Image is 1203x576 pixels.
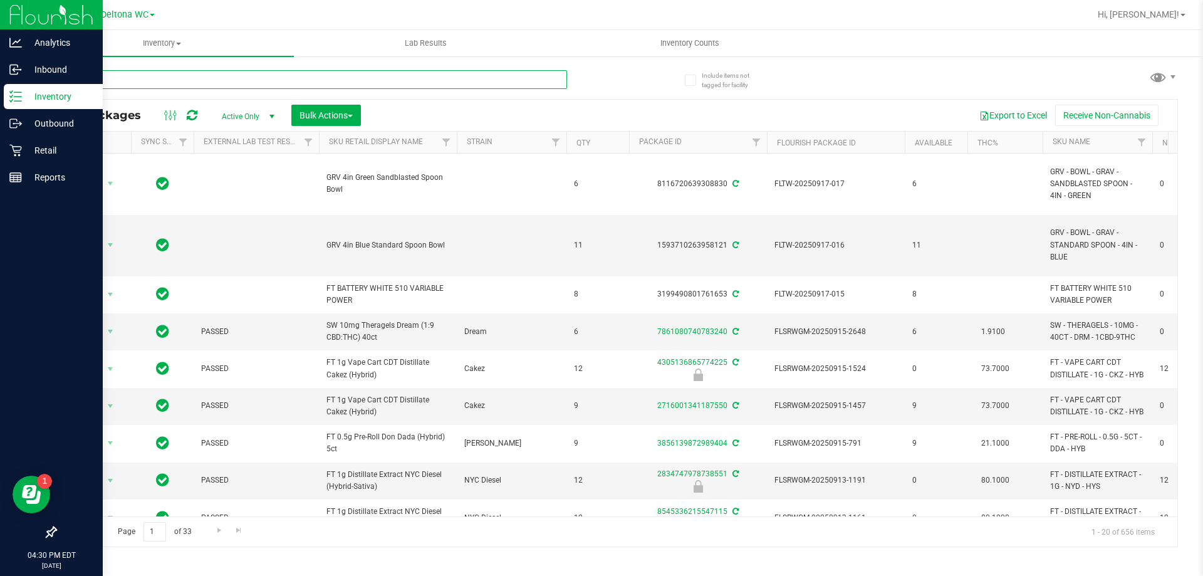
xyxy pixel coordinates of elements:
[1081,522,1165,541] span: 1 - 20 of 656 items
[326,320,449,343] span: SW 10mg Theragels Dream (1:9 CBD:THC) 40ct
[103,236,118,254] span: select
[326,172,449,196] span: GRV 4in Green Sandblasted Spoon Bowl
[731,439,739,448] span: Sync from Compliance System
[1050,431,1145,455] span: FT - PRE-ROLL - 0.5G - 5CT - DDA - HYB
[156,434,169,452] span: In Sync
[1053,137,1090,146] a: SKU Name
[746,132,767,153] a: Filter
[101,9,148,20] span: Deltona WC
[774,474,897,486] span: FLSRWGM-20250913-1191
[467,137,492,146] a: Strain
[143,522,166,542] input: 1
[627,480,769,493] div: Newly Received
[777,139,856,147] a: Flourish Package ID
[107,522,202,542] span: Page of 33
[9,63,22,76] inline-svg: Inbound
[103,472,118,490] span: select
[299,110,353,120] span: Bulk Actions
[1098,9,1179,19] span: Hi, [PERSON_NAME]!
[65,108,154,122] span: All Packages
[103,509,118,526] span: select
[103,360,118,378] span: select
[230,522,248,539] a: Go to the last page
[731,401,739,410] span: Sync from Compliance System
[22,143,97,158] p: Retail
[1055,105,1159,126] button: Receive Non-Cannabis
[657,327,727,336] a: 7861080740783240
[774,363,897,375] span: FLSRWGM-20250915-1524
[37,474,52,489] iframe: Resource center unread badge
[210,522,228,539] a: Go to the next page
[1050,357,1145,380] span: FT - VAPE CART CDT DISTILLATE - 1G - CKZ - HYB
[156,397,169,414] span: In Sync
[156,360,169,377] span: In Sync
[574,512,622,524] span: 12
[388,38,464,49] span: Lab Results
[156,285,169,303] span: In Sync
[975,471,1016,490] span: 80.1000
[574,363,622,375] span: 12
[326,394,449,418] span: FT 1g Vape Cart CDT Distillate Cakez (Hybrid)
[558,30,821,56] a: Inventory Counts
[298,132,319,153] a: Filter
[55,70,567,89] input: Search Package ID, Item Name, SKU, Lot or Part Number...
[464,326,559,338] span: Dream
[574,239,622,251] span: 11
[639,137,682,146] a: Package ID
[1050,166,1145,202] span: GRV - BOWL - GRAV - SANDBLASTED SPOON - 4IN - GREEN
[546,132,566,153] a: Filter
[912,363,960,375] span: 0
[912,326,960,338] span: 6
[627,369,769,381] div: Newly Received
[156,175,169,192] span: In Sync
[291,105,361,126] button: Bulk Actions
[201,437,311,449] span: PASSED
[774,288,897,300] span: FLTW-20250917-015
[103,434,118,452] span: select
[574,326,622,338] span: 6
[326,469,449,493] span: FT 1g Distillate Extract NYC Diesel (Hybrid-Sativa)
[1132,132,1152,153] a: Filter
[731,179,739,188] span: Sync from Compliance System
[912,474,960,486] span: 0
[204,137,302,146] a: External Lab Test Result
[201,400,311,412] span: PASSED
[975,397,1016,415] span: 73.7000
[774,512,897,524] span: FLSRWGM-20250913-1161
[977,139,998,147] a: THC%
[774,437,897,449] span: FLSRWGM-20250915-791
[975,360,1016,378] span: 73.7000
[9,117,22,130] inline-svg: Outbound
[574,474,622,486] span: 12
[627,178,769,190] div: 8116720639308830
[657,439,727,448] a: 3856139872989404
[574,437,622,449] span: 9
[326,357,449,380] span: FT 1g Vape Cart CDT Distillate Cakez (Hybrid)
[103,397,118,415] span: select
[627,239,769,251] div: 1593710263958121
[731,358,739,367] span: Sync from Compliance System
[156,323,169,340] span: In Sync
[6,550,97,561] p: 04:30 PM EDT
[22,170,97,185] p: Reports
[574,178,622,190] span: 6
[326,283,449,306] span: FT BATTERY WHITE 510 VARIABLE POWER
[731,507,739,516] span: Sync from Compliance System
[173,132,194,153] a: Filter
[156,509,169,526] span: In Sync
[971,105,1055,126] button: Export to Excel
[912,178,960,190] span: 6
[103,323,118,340] span: select
[627,288,769,300] div: 3199490801761653
[30,38,294,49] span: Inventory
[657,469,727,478] a: 2834747978738551
[464,363,559,375] span: Cakez
[975,434,1016,453] span: 21.1000
[326,506,449,530] span: FT 1g Distillate Extract NYC Diesel (Hybrid-Sativa)
[912,437,960,449] span: 9
[13,476,50,513] iframe: Resource center
[201,474,311,486] span: PASSED
[1050,469,1145,493] span: FT - DISTILLATE EXTRACT - 1G - NYD - HYS
[702,71,764,90] span: Include items not tagged for facility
